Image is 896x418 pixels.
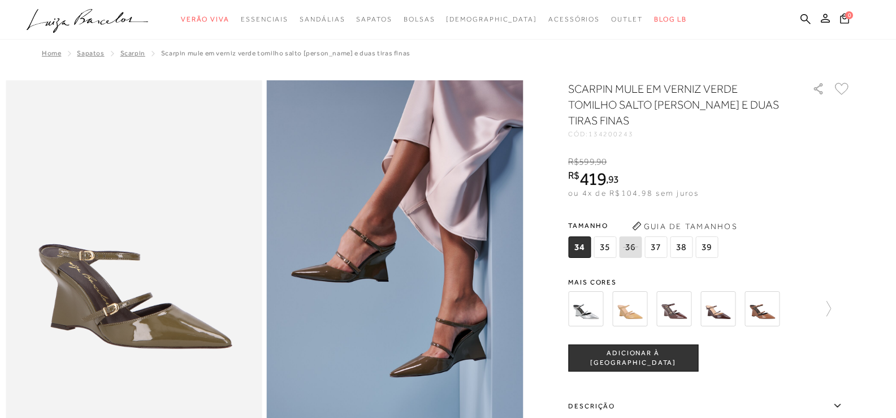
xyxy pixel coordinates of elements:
span: Acessórios [548,15,600,23]
button: 0 [837,12,852,28]
i: , [606,174,619,184]
span: 35 [594,236,616,258]
span: 93 [608,173,619,185]
img: SCARPIN MULE EM VERNIZ CAFÉ SALTO ANABELA E DUAS TIRAS FINAS [656,291,691,326]
span: 599 [579,157,594,167]
span: SCARPIN MULE EM VERNIZ VERDE TOMILHO SALTO [PERSON_NAME] E DUAS TIRAS FINAS [161,49,410,57]
span: 34 [568,236,591,258]
a: noSubCategoriesText [446,9,537,30]
span: 90 [596,157,607,167]
span: 0 [845,11,853,19]
span: 134200243 [588,130,634,138]
button: Guia de Tamanhos [628,217,741,235]
span: 38 [670,236,692,258]
span: Essenciais [241,15,288,23]
span: ADICIONAR À [GEOGRAPHIC_DATA] [569,348,698,368]
span: Sapatos [356,15,392,23]
span: Sandálias [300,15,345,23]
img: SCARPIN MULE EM VERNIZ CAFÉ SALTO ANABELA E DUAS TIRAS FINAS [700,291,735,326]
i: , [595,157,607,167]
span: Bolsas [404,15,435,23]
span: 36 [619,236,642,258]
span: ou 4x de R$104,98 sem juros [568,188,699,197]
a: categoryNavScreenReaderText [241,9,288,30]
span: BLOG LB [654,15,687,23]
a: categoryNavScreenReaderText [548,9,600,30]
a: categoryNavScreenReaderText [611,9,643,30]
i: R$ [568,157,579,167]
a: categoryNavScreenReaderText [356,9,392,30]
button: ADICIONAR À [GEOGRAPHIC_DATA] [568,344,698,372]
span: 419 [579,169,606,189]
h1: SCARPIN MULE EM VERNIZ VERDE TOMILHO SALTO [PERSON_NAME] E DUAS TIRAS FINAS [568,81,780,128]
img: SCARPIN MULE EM VERNIZ CARAMELO SALTO ANABELA E DUAS TIRAS FINAS [744,291,780,326]
span: Verão Viva [181,15,230,23]
img: SCARPIN MULE EM VERNIZ AREIA SALTO ANABELA E DUAS TIRAS FINAS [612,291,647,326]
a: BLOG LB [654,9,687,30]
a: categoryNavScreenReaderText [181,9,230,30]
div: CÓD: [568,131,794,137]
a: Scarpin [120,49,145,57]
a: categoryNavScreenReaderText [404,9,435,30]
span: 37 [644,236,667,258]
img: SCARPIN MULE EM METALIZADO PRATA SALTO ANABELA E DUAS TIRAS FINAS [568,291,603,326]
a: SAPATOS [77,49,104,57]
a: categoryNavScreenReaderText [300,9,345,30]
a: Home [42,49,61,57]
span: Tamanho [568,217,721,234]
span: 39 [695,236,718,258]
span: [DEMOGRAPHIC_DATA] [446,15,537,23]
span: Mais cores [568,279,851,286]
i: R$ [568,170,579,180]
span: Outlet [611,15,643,23]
